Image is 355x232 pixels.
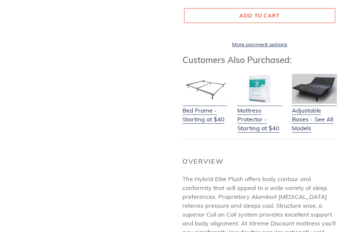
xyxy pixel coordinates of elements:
[237,74,282,104] img: Mattress Protector
[182,55,337,65] h3: Customers Also Purchased:
[184,40,335,48] a: More payment options
[182,98,227,124] a: Bed Frame - Starting at $40
[237,98,282,133] a: Mattress Protector - Starting at $40
[182,158,337,165] h2: Overview
[182,74,227,104] img: Bed Frame
[184,8,335,23] button: Add to cart
[292,98,337,133] a: Adjustable Bases - See All Models
[292,74,337,104] img: Adjustable Base
[239,12,280,19] span: Add to cart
